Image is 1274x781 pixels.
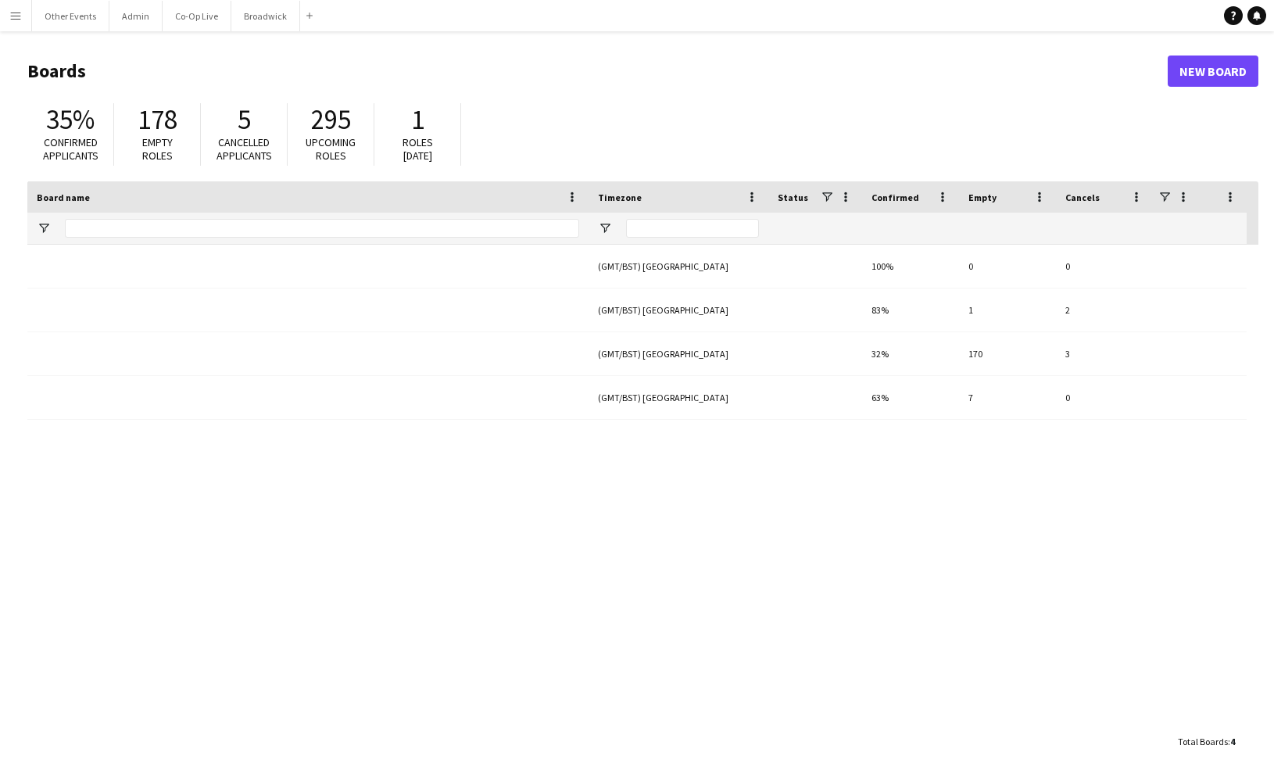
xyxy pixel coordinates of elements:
[862,245,959,288] div: 100%
[1056,376,1153,419] div: 0
[138,102,177,137] span: 178
[959,376,1056,419] div: 7
[589,376,768,419] div: (GMT/BST) [GEOGRAPHIC_DATA]
[626,219,759,238] input: Timezone Filter Input
[37,192,90,203] span: Board name
[589,245,768,288] div: (GMT/BST) [GEOGRAPHIC_DATA]
[37,221,51,235] button: Open Filter Menu
[217,135,272,163] span: Cancelled applicants
[968,192,997,203] span: Empty
[109,1,163,31] button: Admin
[1168,56,1258,87] a: New Board
[311,102,351,137] span: 295
[306,135,356,163] span: Upcoming roles
[862,288,959,331] div: 83%
[1056,332,1153,375] div: 3
[1178,726,1235,757] div: :
[65,219,579,238] input: Board name Filter Input
[862,332,959,375] div: 32%
[598,192,642,203] span: Timezone
[1230,736,1235,747] span: 4
[871,192,919,203] span: Confirmed
[589,332,768,375] div: (GMT/BST) [GEOGRAPHIC_DATA]
[411,102,424,137] span: 1
[959,245,1056,288] div: 0
[1178,736,1228,747] span: Total Boards
[1056,288,1153,331] div: 2
[959,332,1056,375] div: 170
[403,135,433,163] span: Roles [DATE]
[589,288,768,331] div: (GMT/BST) [GEOGRAPHIC_DATA]
[231,1,300,31] button: Broadwick
[778,192,808,203] span: Status
[163,1,231,31] button: Co-Op Live
[27,59,1168,83] h1: Boards
[238,102,251,137] span: 5
[46,102,95,137] span: 35%
[1056,245,1153,288] div: 0
[862,376,959,419] div: 63%
[1065,192,1100,203] span: Cancels
[43,135,98,163] span: Confirmed applicants
[598,221,612,235] button: Open Filter Menu
[32,1,109,31] button: Other Events
[959,288,1056,331] div: 1
[142,135,173,163] span: Empty roles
